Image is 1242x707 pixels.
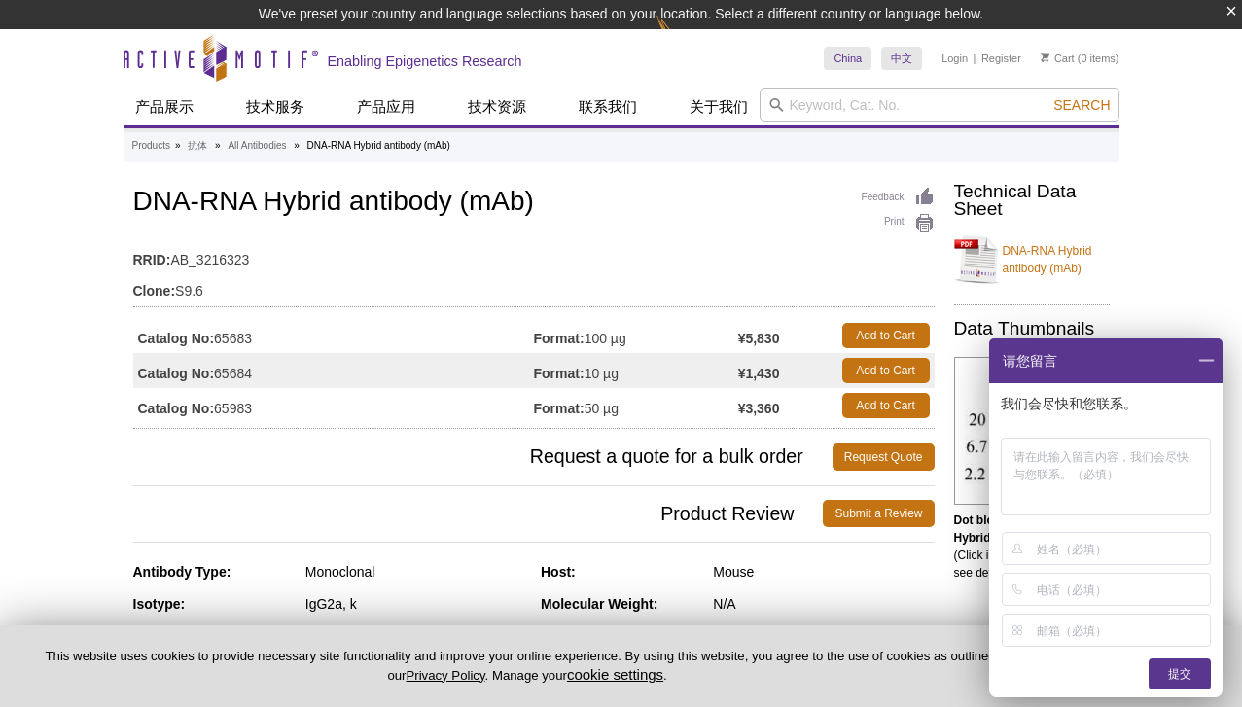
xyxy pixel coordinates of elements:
[954,320,1110,337] h2: Data Thumbnails
[534,400,585,417] strong: Format:
[1149,658,1211,689] div: 提交
[328,53,522,70] h2: Enabling Epigenetics Research
[941,52,968,65] a: Login
[713,563,934,581] div: Mouse
[294,140,300,151] li: »
[954,357,1135,505] img: DNA-RNA Hybrid (mAb) tested by dot blot analysis.
[974,47,976,70] li: |
[534,388,738,423] td: 50 µg
[1037,533,1207,564] input: 姓名（必填）
[1041,52,1075,65] a: Cart
[133,239,935,270] td: AB_3216323
[1047,96,1116,114] button: Search
[133,388,534,423] td: 65983
[133,596,186,612] strong: Isotype:
[567,666,663,683] button: cookie settings
[133,353,534,388] td: 65684
[124,88,205,125] a: 产品展示
[307,140,450,151] li: DNA-RNA Hybrid antibody (mAb)
[175,140,181,151] li: »
[133,251,171,268] strong: RRID:
[842,323,930,348] a: Add to Cart
[534,318,738,353] td: 100 µg
[954,512,1110,582] p: (Click image to enlarge and see details.)
[133,270,935,301] td: S9.6
[738,365,780,382] strong: ¥1,430
[534,353,738,388] td: 10 µg
[656,15,708,60] img: Change Here
[228,137,286,155] a: All Antibodies
[406,668,484,683] a: Privacy Policy
[842,393,930,418] a: Add to Cart
[345,88,427,125] a: 产品应用
[1037,574,1207,605] input: 电话（必填）
[31,648,1023,685] p: This website uses cookies to provide necessary site functionality and improve your online experie...
[188,137,207,155] a: 抗体
[833,443,935,471] a: Request Quote
[738,400,780,417] strong: ¥3,360
[215,140,221,151] li: »
[1041,47,1119,70] li: (0 items)
[1037,615,1207,646] input: 邮箱（必填）
[862,213,935,234] a: Print
[138,365,215,382] strong: Catalog No:
[132,137,170,155] a: Products
[954,230,1110,289] a: DNA-RNA Hybrid antibody (mAb)
[1053,97,1110,113] span: Search
[541,564,576,580] strong: Host:
[133,318,534,353] td: 65683
[234,88,316,125] a: 技术服务
[1001,395,1215,412] p: 我们会尽快和您联系。
[678,88,760,125] a: 关于我们
[138,330,215,347] strong: Catalog No:
[1041,53,1049,62] img: Your Cart
[954,183,1110,218] h2: Technical Data Sheet
[842,358,930,383] a: Add to Cart
[305,595,526,613] div: IgG2a, k
[541,596,657,612] strong: Molecular Weight:
[981,52,1021,65] a: Register
[738,330,780,347] strong: ¥5,830
[824,47,871,70] a: China
[133,500,824,527] span: Product Review
[138,400,215,417] strong: Catalog No:
[760,88,1119,122] input: Keyword, Cat. No.
[1001,338,1057,383] span: 请您留言
[534,330,585,347] strong: Format:
[823,500,934,527] a: Submit a Review
[713,595,934,613] div: N/A
[133,564,231,580] strong: Antibody Type:
[954,513,1070,545] b: Dot blot of DNA-RNA Hybrid (mAb).
[133,443,833,471] span: Request a quote for a bulk order
[534,365,585,382] strong: Format:
[456,88,538,125] a: 技术资源
[881,47,922,70] a: 中文
[133,282,176,300] strong: Clone:
[133,187,935,220] h1: DNA-RNA Hybrid antibody (mAb)
[862,187,935,208] a: Feedback
[567,88,649,125] a: 联系我们
[305,563,526,581] div: Monoclonal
